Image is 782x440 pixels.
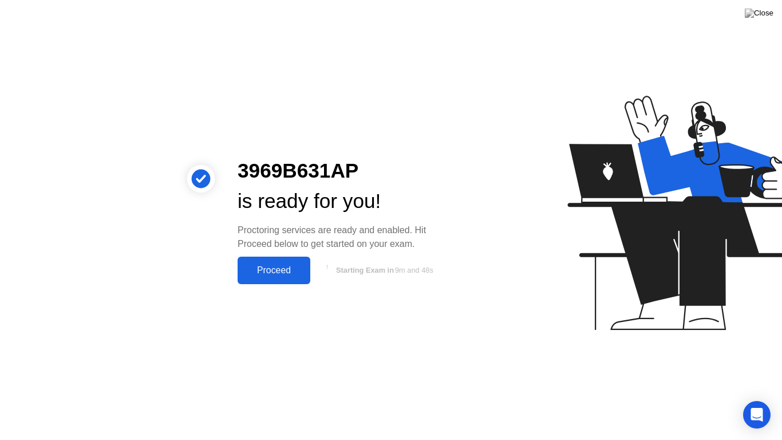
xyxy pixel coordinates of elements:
[238,257,310,284] button: Proceed
[238,186,451,217] div: is ready for you!
[238,223,451,251] div: Proctoring services are ready and enabled. Hit Proceed below to get started on your exam.
[316,260,451,281] button: Starting Exam in9m and 48s
[745,9,773,18] img: Close
[238,156,451,186] div: 3969B631AP
[395,266,433,274] span: 9m and 48s
[241,265,307,276] div: Proceed
[743,401,771,429] div: Open Intercom Messenger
